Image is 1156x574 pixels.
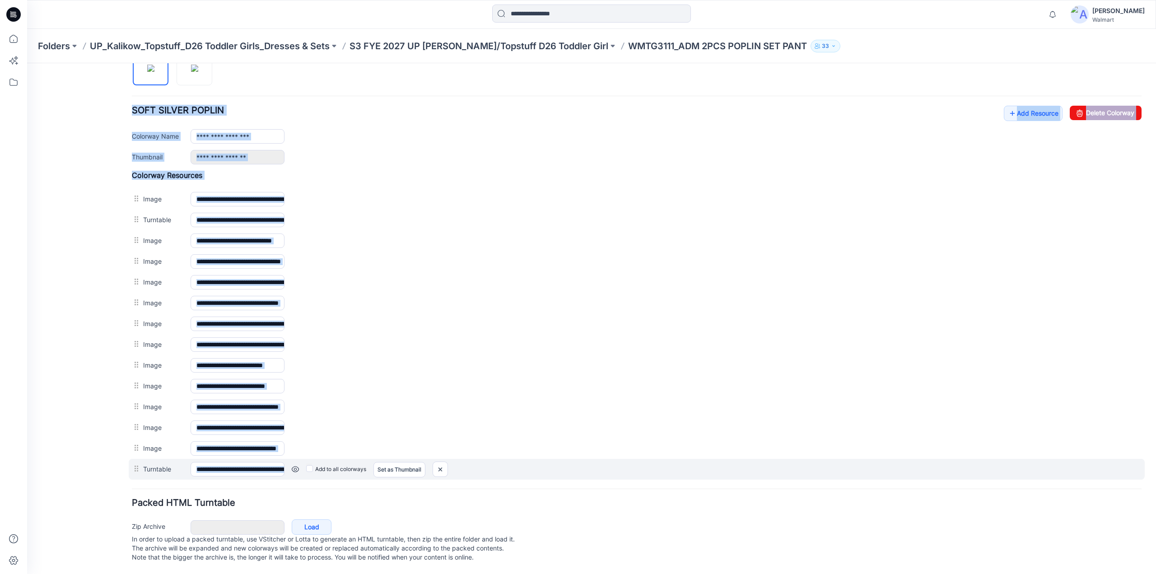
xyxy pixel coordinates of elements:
button: 33 [811,40,840,52]
label: Add to all colorways [279,399,339,413]
label: Image [116,338,154,348]
label: Image [116,234,154,244]
label: Image [116,255,154,265]
label: Image [116,276,154,286]
label: Image [116,317,154,327]
h4: Packed HTML Turntable [105,435,1114,444]
p: In order to upload a packed turntable, use VStitcher or Lotta to generate an HTML turntable, then... [105,471,1114,499]
a: Set as Thumbnail [346,399,398,414]
a: Folders [38,40,70,52]
input: Add to all colorways [279,400,285,406]
a: UP_Kalikow_Topstuff_D26 Toddler Girls_Dresses & Sets [90,40,330,52]
p: 33 [822,41,829,51]
h4: Colorway Resources [105,107,1114,117]
img: avatar [1071,5,1089,23]
div: [PERSON_NAME] [1092,5,1145,16]
label: Colorway Name [105,68,154,78]
img: close-btn.svg [406,399,420,414]
label: Image [116,214,154,224]
iframe: edit-style [27,63,1156,574]
label: Thumbnail [105,89,154,98]
label: Image [116,380,154,390]
label: Image [116,172,154,182]
div: Walmart [1092,16,1145,23]
a: S3 FYE 2027 UP [PERSON_NAME]/Topstuff D26 Toddler Girl [350,40,608,52]
label: Turntable [116,151,154,161]
a: Load [265,456,304,471]
label: Image [116,193,154,203]
p: WMTG3111_ADM 2PCS POPLIN SET PANT [628,40,807,52]
label: Turntable [116,401,154,411]
label: Image [116,131,154,140]
label: Image [116,359,154,369]
label: Image [116,297,154,307]
label: Zip Archive [105,458,154,468]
